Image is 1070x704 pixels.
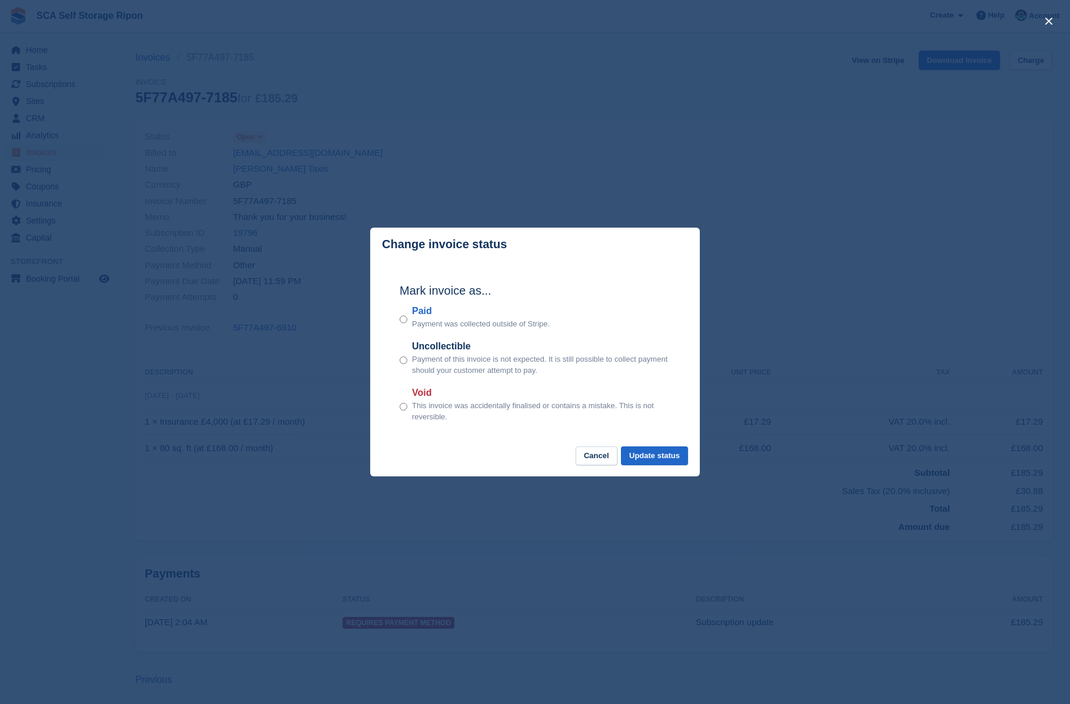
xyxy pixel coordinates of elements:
[412,400,670,423] p: This invoice was accidentally finalised or contains a mistake. This is not reversible.
[382,238,507,251] p: Change invoice status
[412,318,550,330] p: Payment was collected outside of Stripe.
[412,353,670,376] p: Payment of this invoice is not expected. It is still possible to collect payment should your cust...
[412,339,670,353] label: Uncollectible
[1039,12,1058,31] button: close
[621,446,688,466] button: Update status
[576,446,617,466] button: Cancel
[400,282,670,299] h2: Mark invoice as...
[412,304,550,318] label: Paid
[412,386,670,400] label: Void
